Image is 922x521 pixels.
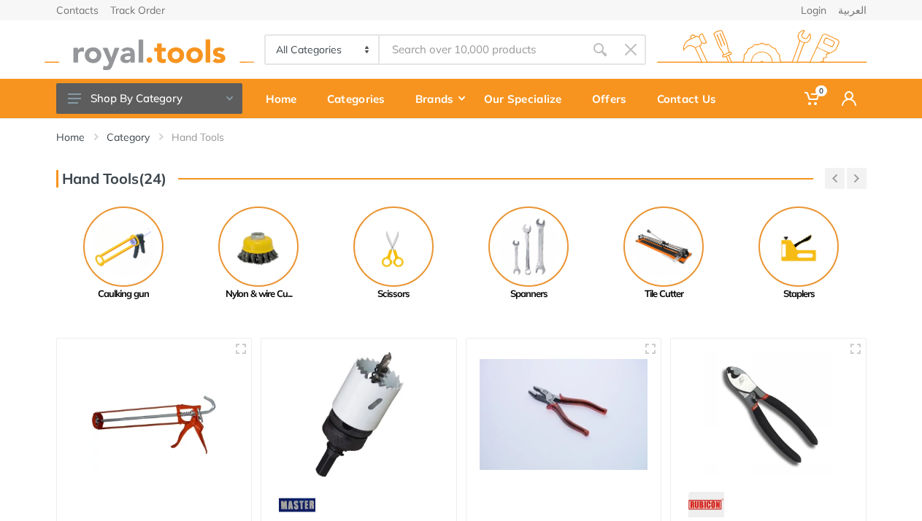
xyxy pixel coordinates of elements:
[56,5,99,15] a: Contacts
[317,79,405,118] a: Categories
[474,83,582,114] div: Our Specialize
[256,83,317,114] div: Home
[657,30,867,70] img: royal.tools Logo
[191,287,326,301] div: Nylon & wire Cu...
[45,30,254,70] img: royal.tools Logo
[70,352,239,478] img: Royal Tools - Silicone Hand Gun China
[279,492,315,517] img: 20.webp
[838,5,867,15] a: العربية
[56,83,242,114] button: Shop By Category
[815,85,827,96] span: 0
[405,83,474,114] div: Brands
[647,83,737,114] div: Contact Us
[596,207,731,301] a: Tile Cutter
[480,352,648,478] img: Royal Tools - Fit Germany Pliers
[56,130,85,144] a: Home
[582,79,647,118] a: Offers
[172,130,246,144] li: Hand Tools
[688,492,724,517] img: 33.webp
[256,79,317,118] a: Home
[474,79,582,118] a: Our Specialize
[56,207,191,301] a: Caulking gun
[596,287,731,301] div: Tile Cutter
[326,287,461,301] div: Scissors
[647,79,737,118] a: Contact Us
[107,130,150,144] a: Category
[582,83,647,114] div: Offers
[74,492,105,517] img: 1.webp
[731,207,867,301] a: Staplers
[731,287,867,301] div: Staplers
[794,79,831,118] a: 0
[380,34,584,65] input: Site search
[623,207,704,287] img: Royal - Tile Cutter
[758,207,839,287] img: Royal - Staplers
[684,352,853,478] img: Royal Tools - Rubicon Cable Cutter 150mm (6
[461,287,596,301] div: Spanners
[218,207,299,287] img: Royal - Nylon & wire Cup
[326,207,461,301] a: Scissors
[317,83,405,114] div: Categories
[484,492,515,517] img: 1.webp
[274,352,443,478] img: Royal Tools - Metal Hole Saw
[353,207,434,287] img: Royal - Scissors
[56,170,166,188] h3: Hand Tools(24)
[83,207,164,287] img: Royal - Caulking gun
[110,5,165,15] a: Track Order
[461,207,596,301] a: Spanners
[266,36,380,63] select: Category
[56,287,191,301] div: Caulking gun
[488,207,569,287] img: Royal - Spanners
[191,207,326,301] a: Nylon & wire Cu...
[56,130,867,144] nav: breadcrumb
[801,5,826,15] a: Login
